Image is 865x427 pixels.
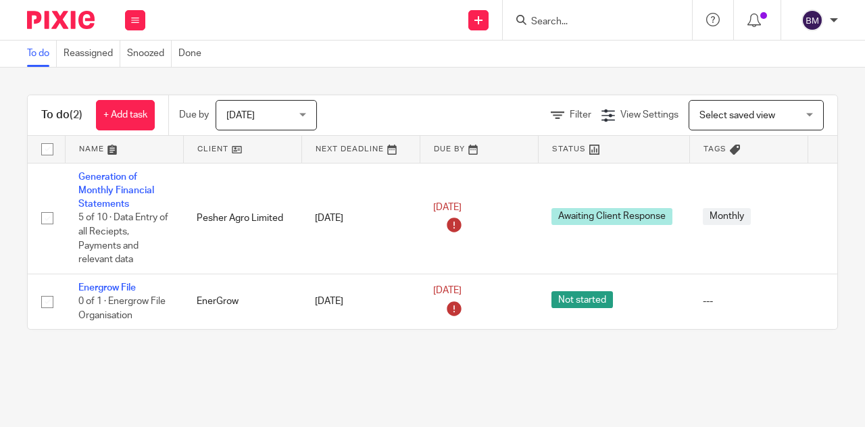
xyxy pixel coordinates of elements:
span: Not started [551,291,613,308]
a: Energrow File [78,283,136,293]
img: svg%3E [801,9,823,31]
span: 0 of 1 · Energrow File Organisation [78,297,166,320]
span: Filter [570,110,591,120]
a: Done [178,41,208,67]
span: [DATE] [433,286,462,295]
span: Awaiting Client Response [551,208,672,225]
span: 5 of 10 · Data Entry of all Reciepts, Payments and relevant data [78,214,168,265]
span: Tags [703,145,726,153]
td: [DATE] [301,163,420,274]
a: To do [27,41,57,67]
div: --- [703,295,794,308]
td: Pesher Agro Limited [183,163,301,274]
a: Generation of Monthly Financial Statements [78,172,154,209]
h1: To do [41,108,82,122]
input: Search [530,16,651,28]
a: Reassigned [64,41,120,67]
td: EnerGrow [183,274,301,329]
span: Monthly [703,208,751,225]
span: View Settings [620,110,678,120]
a: + Add task [96,100,155,130]
td: [DATE] [301,274,420,329]
a: Snoozed [127,41,172,67]
span: [DATE] [433,203,462,212]
span: Select saved view [699,111,775,120]
span: [DATE] [226,111,255,120]
img: Pixie [27,11,95,29]
p: Due by [179,108,209,122]
span: (2) [70,109,82,120]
